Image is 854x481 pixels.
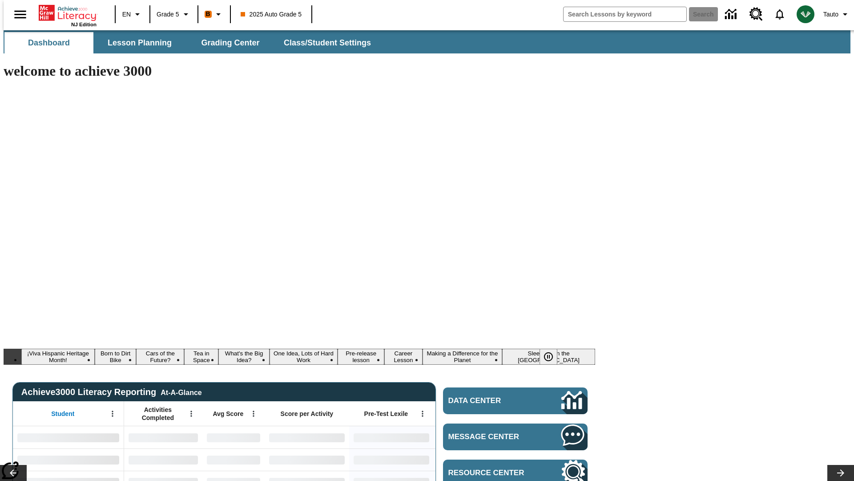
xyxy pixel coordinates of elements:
[540,349,557,365] button: Pause
[218,349,270,365] button: Slide 5 What's the Big Idea?
[7,1,33,28] button: Open side menu
[108,38,172,48] span: Lesson Planning
[423,349,503,365] button: Slide 9 Making a Difference for the Planet
[201,6,227,22] button: Boost Class color is orange. Change class color
[21,349,95,365] button: Slide 1 ¡Viva Hispanic Heritage Month!
[157,10,179,19] span: Grade 5
[136,349,184,365] button: Slide 3 Cars of the Future?
[241,10,302,19] span: 2025 Auto Grade 5
[124,426,202,448] div: No Data,
[502,349,595,365] button: Slide 10 Sleepless in the Animal Kingdom
[4,32,93,53] button: Dashboard
[39,4,97,22] a: Home
[184,349,218,365] button: Slide 4 Tea in Space
[797,5,814,23] img: avatar image
[4,30,850,53] div: SubNavbar
[791,3,820,26] button: Select a new avatar
[827,465,854,481] button: Lesson carousel, Next
[448,469,535,477] span: Resource Center
[21,387,202,397] span: Achieve3000 Literacy Reporting
[443,387,588,414] a: Data Center
[823,10,838,19] span: Tauto
[4,63,595,79] h1: welcome to achieve 3000
[768,3,791,26] a: Notifications
[270,349,338,365] button: Slide 6 One Idea, Lots of Hard Work
[338,349,384,365] button: Slide 7 Pre-release lesson
[448,432,535,441] span: Message Center
[247,407,260,420] button: Open Menu
[95,32,184,53] button: Lesson Planning
[284,38,371,48] span: Class/Student Settings
[564,7,686,21] input: search field
[213,410,243,418] span: Avg Score
[124,448,202,471] div: No Data,
[71,22,97,27] span: NJ Edition
[39,3,97,27] div: Home
[4,32,379,53] div: SubNavbar
[201,38,259,48] span: Grading Center
[51,410,74,418] span: Student
[186,32,275,53] button: Grading Center
[129,406,187,422] span: Activities Completed
[443,424,588,450] a: Message Center
[281,410,334,418] span: Score per Activity
[118,6,147,22] button: Language: EN, Select a language
[448,396,532,405] span: Data Center
[122,10,131,19] span: EN
[744,2,768,26] a: Resource Center, Will open in new tab
[202,448,265,471] div: No Data,
[820,6,854,22] button: Profile/Settings
[720,2,744,27] a: Data Center
[161,387,201,397] div: At-A-Glance
[206,8,210,20] span: B
[28,38,70,48] span: Dashboard
[384,349,422,365] button: Slide 8 Career Lesson
[95,349,136,365] button: Slide 2 Born to Dirt Bike
[277,32,378,53] button: Class/Student Settings
[364,410,408,418] span: Pre-Test Lexile
[185,407,198,420] button: Open Menu
[540,349,566,365] div: Pause
[153,6,195,22] button: Grade: Grade 5, Select a grade
[106,407,119,420] button: Open Menu
[416,407,429,420] button: Open Menu
[202,426,265,448] div: No Data,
